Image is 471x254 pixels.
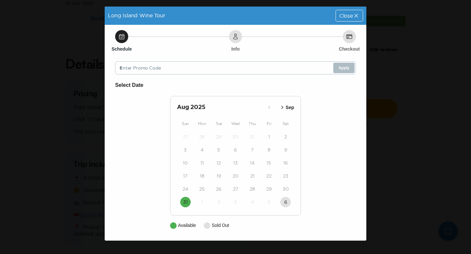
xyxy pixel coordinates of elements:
time: 16 [283,160,288,166]
time: 31 [250,134,254,140]
button: 27 [180,132,191,142]
h6: Select Date [115,81,356,89]
button: 26 [214,184,224,194]
button: 11 [197,158,207,168]
h6: Checkout [339,46,360,52]
button: 13 [230,158,241,168]
time: 22 [266,173,271,179]
button: 3 [180,145,191,155]
time: 26 [216,186,221,192]
button: 21 [247,171,257,181]
button: 4 [247,197,257,207]
button: 6 [230,145,241,155]
button: 29 [264,184,274,194]
time: 15 [267,160,271,166]
button: 4 [197,145,207,155]
time: 30 [283,186,289,192]
div: Tue [210,120,227,128]
button: 2 [214,197,224,207]
button: 10 [180,158,191,168]
h6: Schedule [112,46,132,52]
button: 12 [214,158,224,168]
time: 3 [234,199,237,205]
time: 6 [234,147,237,153]
p: Available [178,222,196,229]
time: 5 [217,147,220,153]
time: 31 [183,199,188,205]
time: 27 [233,186,238,192]
button: 9 [280,145,291,155]
div: Mon [194,120,210,128]
button: 31 [180,197,191,207]
button: 30 [280,184,291,194]
time: 5 [268,199,270,205]
time: 2 [218,199,220,205]
button: 2 [280,132,291,142]
time: 29 [216,134,221,140]
time: 30 [232,134,238,140]
button: 25 [197,184,207,194]
div: Fri [261,120,277,128]
button: 27 [230,184,241,194]
span: Close [339,13,353,18]
time: 6 [284,199,287,205]
time: 24 [183,186,188,192]
div: Sat [277,120,294,128]
button: 1 [197,197,207,207]
time: 29 [266,186,272,192]
button: 20 [230,171,241,181]
button: 6 [280,197,291,207]
button: 7 [247,145,257,155]
button: 8 [264,145,274,155]
button: 28 [247,184,257,194]
button: 30 [230,132,241,142]
time: 23 [283,173,288,179]
time: 11 [201,160,204,166]
button: Sep [277,102,296,113]
button: 29 [214,132,224,142]
time: 9 [284,147,287,153]
time: 4 [251,199,254,205]
div: Sun [177,120,194,128]
button: 16 [280,158,291,168]
button: 31 [247,132,257,142]
button: 1 [264,132,274,142]
time: 17 [183,173,187,179]
time: 21 [250,173,254,179]
time: 19 [217,173,221,179]
time: 2 [284,134,287,140]
time: 28 [199,134,205,140]
button: 19 [214,171,224,181]
div: Thu [244,120,261,128]
time: 28 [250,186,255,192]
time: 27 [183,134,188,140]
button: 14 [247,158,257,168]
h6: Info [231,46,240,52]
time: 8 [268,147,270,153]
time: 20 [233,173,238,179]
button: 22 [264,171,274,181]
h2: Aug 2025 [177,103,264,112]
time: 13 [233,160,238,166]
button: 17 [180,171,191,181]
time: 10 [183,160,188,166]
button: 24 [180,184,191,194]
time: 7 [251,147,253,153]
time: 4 [201,147,203,153]
button: 3 [230,197,241,207]
button: 15 [264,158,274,168]
button: 5 [264,197,274,207]
div: Wed [227,120,244,128]
time: 18 [200,173,204,179]
p: Sep [286,104,294,111]
time: 3 [184,147,187,153]
time: 25 [199,186,205,192]
button: 18 [197,171,207,181]
time: 12 [217,160,221,166]
p: Sold Out [212,222,229,229]
span: Long Island Wine Tour [108,12,165,18]
time: 1 [268,134,270,140]
button: 23 [280,171,291,181]
button: 5 [214,145,224,155]
time: 1 [201,199,203,205]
